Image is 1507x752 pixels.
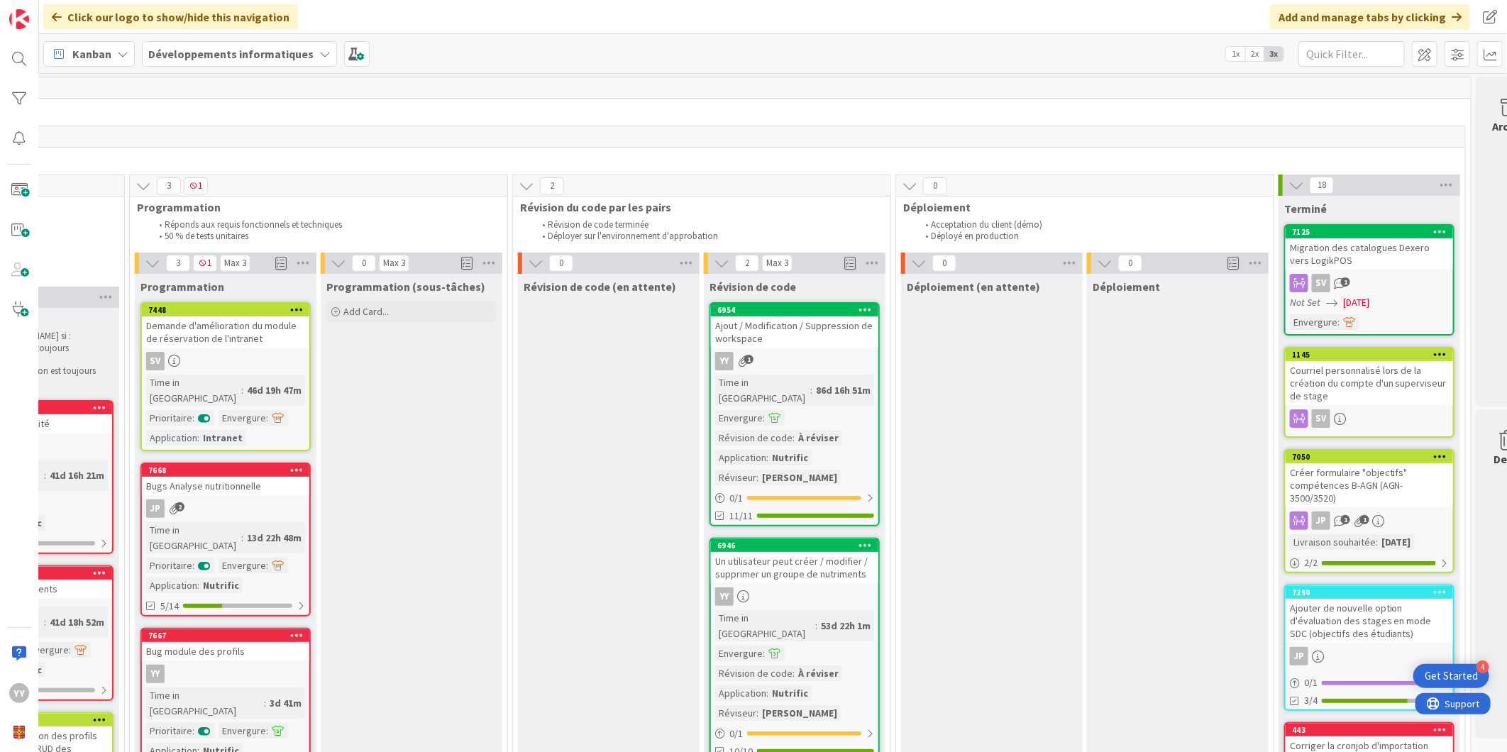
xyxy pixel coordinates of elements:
div: 1145Courriel personnalisé lors de la création du compte d'un superviseur de stage [1286,348,1453,405]
div: 7448 [142,304,309,316]
b: Développements informatiques [148,47,314,61]
div: Max 3 [766,260,788,267]
div: JP [146,499,165,518]
span: 0 [549,255,573,272]
img: avatar [9,723,29,743]
span: 2 / 2 [1304,555,1318,570]
div: 7667Bug module des profils [142,629,309,660]
a: 7448Demande d'amélioration du module de réservation de l'intranetSVTime in [GEOGRAPHIC_DATA]:46d ... [140,302,311,451]
span: : [266,558,268,573]
span: : [793,430,795,446]
div: 443 [1292,725,1453,735]
div: [DATE] [1378,534,1415,550]
div: [PERSON_NAME] [758,470,841,485]
span: : [266,410,268,426]
span: Déploiement [1093,280,1160,294]
span: : [192,410,194,426]
div: Nutrific [199,577,243,593]
span: 2 [540,177,564,194]
div: 7050 [1286,450,1453,463]
span: 5/14 [160,599,179,614]
div: Application [715,450,766,465]
span: Déploiement [903,200,1256,214]
span: Support [30,2,65,19]
span: : [69,642,71,658]
div: 443 [1286,724,1453,736]
div: Un utilisateur peut créer / modifier / supprimer un groupe de nutriments [711,552,878,583]
span: : [241,530,243,546]
div: Courriel personnalisé lors de la création du compte d'un superviseur de stage [1286,361,1453,405]
div: JP [1312,512,1330,530]
div: Time in [GEOGRAPHIC_DATA] [146,687,264,719]
div: 7050Créer formulaire "objectifs" compétences B-AGN (AGN-3500/3520) [1286,450,1453,507]
span: 3 [157,177,181,194]
span: : [766,450,768,465]
span: Révision de code (en attente) [524,280,676,294]
span: : [1376,534,1378,550]
span: : [763,646,765,661]
span: 18 [1310,177,1334,194]
span: 1 [1341,277,1350,287]
a: 7280Ajouter de nouvelle option d'évaluation des stages en mode SDC (objectifs des étudiants)JP0/13/4 [1284,585,1454,711]
span: : [192,558,194,573]
div: Max 3 [383,260,405,267]
div: Time in [GEOGRAPHIC_DATA] [715,375,810,406]
span: : [44,614,46,630]
div: À réviser [795,665,842,681]
div: JP [142,499,309,518]
div: Livraison souhaitée [1290,534,1376,550]
div: 7280 [1292,587,1453,597]
div: Migration des catalogues Dexero vers LogikPOS [1286,238,1453,270]
div: Get Started [1425,669,1478,683]
div: À réviser [795,430,842,446]
span: 3/4 [1304,693,1318,708]
div: YY [715,352,734,370]
a: 6954Ajout / Modification / Suppression de workspaceYYTime in [GEOGRAPHIC_DATA]:86d 16h 51mEnvergu... [710,302,880,526]
span: : [756,705,758,721]
div: 6946 [717,541,878,551]
span: : [197,577,199,593]
div: Prioritaire [146,558,192,573]
div: SV [1312,409,1330,428]
div: SV [1286,274,1453,292]
span: Programmation [137,200,490,214]
div: 2/2 [1286,554,1453,572]
div: 6954 [711,304,878,316]
div: JP [1286,512,1453,530]
div: YY [711,587,878,606]
div: Envergure [715,646,763,661]
li: Acceptation du client (démo) [917,219,1259,231]
div: Envergure [219,723,266,739]
span: 0 [1118,255,1142,272]
div: 41d 18h 52m [46,614,108,630]
div: Envergure [715,410,763,426]
div: Add and manage tabs by clicking [1270,4,1470,30]
img: Visit kanbanzone.com [9,9,29,29]
span: 1x [1226,47,1245,61]
div: 1145 [1292,350,1453,360]
div: 41d 16h 21m [46,468,108,483]
span: : [1337,314,1340,330]
div: 7125 [1286,226,1453,238]
div: 7125Migration des catalogues Dexero vers LogikPOS [1286,226,1453,270]
span: Programmation [140,280,224,294]
div: SV [1286,409,1453,428]
div: Application [146,577,197,593]
a: 7050Créer formulaire "objectifs" compétences B-AGN (AGN-3500/3520)JPLivraison souhaitée:[DATE]2/2 [1284,449,1454,573]
span: 0 [923,177,947,194]
div: SV [1312,274,1330,292]
div: 86d 16h 51m [812,382,874,398]
span: 1 [744,355,753,364]
div: 53d 22h 1m [817,618,874,634]
div: Envergure [219,558,266,573]
span: Déploiement (en attente) [907,280,1040,294]
span: : [44,468,46,483]
li: Déployé en production [917,231,1259,242]
i: Not Set [1290,296,1320,309]
span: 2x [1245,47,1264,61]
li: Réponds aux requis fonctionnels et techniques [151,219,492,231]
span: Révision de code [710,280,796,294]
span: : [815,618,817,634]
span: : [766,685,768,701]
span: 3x [1264,47,1284,61]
